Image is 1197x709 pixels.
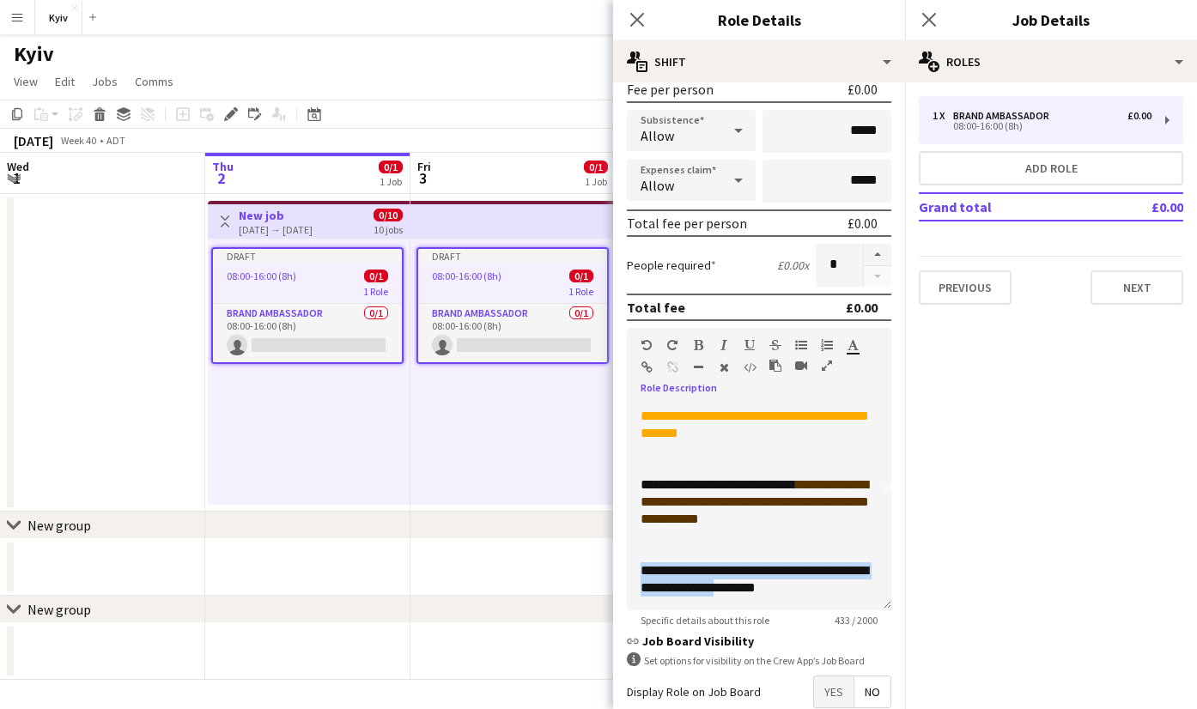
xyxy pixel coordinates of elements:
[135,74,173,89] span: Comms
[380,175,402,188] div: 1 Job
[613,41,905,82] div: Shift
[864,244,891,266] button: Increase
[666,338,678,352] button: Redo
[933,110,953,122] div: 1 x
[55,74,75,89] span: Edit
[848,215,878,232] div: £0.00
[379,161,403,173] span: 0/1
[744,338,756,352] button: Underline
[57,134,100,147] span: Week 40
[627,299,685,316] div: Total fee
[418,249,607,263] div: Draft
[847,338,859,352] button: Text Color
[585,175,607,188] div: 1 Job
[374,209,403,221] span: 0/10
[769,359,781,373] button: Paste as plain text
[627,652,891,669] div: Set options for visibility on the Crew App’s Job Board
[417,159,431,174] span: Fri
[92,74,118,89] span: Jobs
[213,249,402,263] div: Draft
[4,168,29,188] span: 1
[919,151,1183,185] button: Add role
[814,676,854,707] span: Yes
[692,361,704,374] button: Horizontal Line
[821,359,833,373] button: Fullscreen
[48,70,82,93] a: Edit
[627,81,714,98] div: Fee per person
[777,258,809,273] div: £0.00 x
[1102,193,1183,221] td: £0.00
[919,193,1102,221] td: Grand total
[210,168,234,188] span: 2
[919,270,1012,305] button: Previous
[227,270,296,282] span: 08:00-16:00 (8h)
[35,1,82,34] button: Kyiv
[627,614,783,627] span: Specific details about this role
[239,208,313,223] h3: New job
[212,159,234,174] span: Thu
[239,223,313,236] div: [DATE] → [DATE]
[14,41,54,67] h1: Kyiv
[905,9,1197,31] h3: Job Details
[846,299,878,316] div: £0.00
[374,221,403,236] div: 10 jobs
[106,134,125,147] div: ADT
[627,684,761,700] label: Display Role on Job Board
[1091,270,1183,305] button: Next
[128,70,180,93] a: Comms
[363,285,388,298] span: 1 Role
[744,361,756,374] button: HTML Code
[692,338,704,352] button: Bold
[418,304,607,362] app-card-role: Brand Ambassador0/108:00-16:00 (8h)
[627,258,716,273] label: People required
[415,168,431,188] span: 3
[641,338,653,352] button: Undo
[7,159,29,174] span: Wed
[718,338,730,352] button: Italic
[627,215,747,232] div: Total fee per person
[795,338,807,352] button: Unordered List
[364,270,388,282] span: 0/1
[1127,110,1151,122] div: £0.00
[416,247,609,364] app-job-card: Draft08:00-16:00 (8h)0/11 RoleBrand Ambassador0/108:00-16:00 (8h)
[432,270,501,282] span: 08:00-16:00 (8h)
[569,270,593,282] span: 0/1
[641,127,674,144] span: Allow
[848,81,878,98] div: £0.00
[7,70,45,93] a: View
[821,614,891,627] span: 433 / 2000
[14,132,53,149] div: [DATE]
[769,338,781,352] button: Strikethrough
[795,359,807,373] button: Insert video
[14,74,38,89] span: View
[905,41,1197,82] div: Roles
[27,517,91,534] div: New group
[85,70,125,93] a: Jobs
[584,161,608,173] span: 0/1
[213,304,402,362] app-card-role: Brand Ambassador0/108:00-16:00 (8h)
[211,247,404,364] app-job-card: Draft08:00-16:00 (8h)0/11 RoleBrand Ambassador0/108:00-16:00 (8h)
[641,177,674,194] span: Allow
[953,110,1056,122] div: Brand Ambassador
[718,361,730,374] button: Clear Formatting
[27,601,91,618] div: New group
[613,9,905,31] h3: Role Details
[933,122,1151,130] div: 08:00-16:00 (8h)
[854,676,890,707] span: No
[627,633,891,649] h3: Job Board Visibility
[568,285,593,298] span: 1 Role
[821,338,833,352] button: Ordered List
[641,361,653,374] button: Insert Link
